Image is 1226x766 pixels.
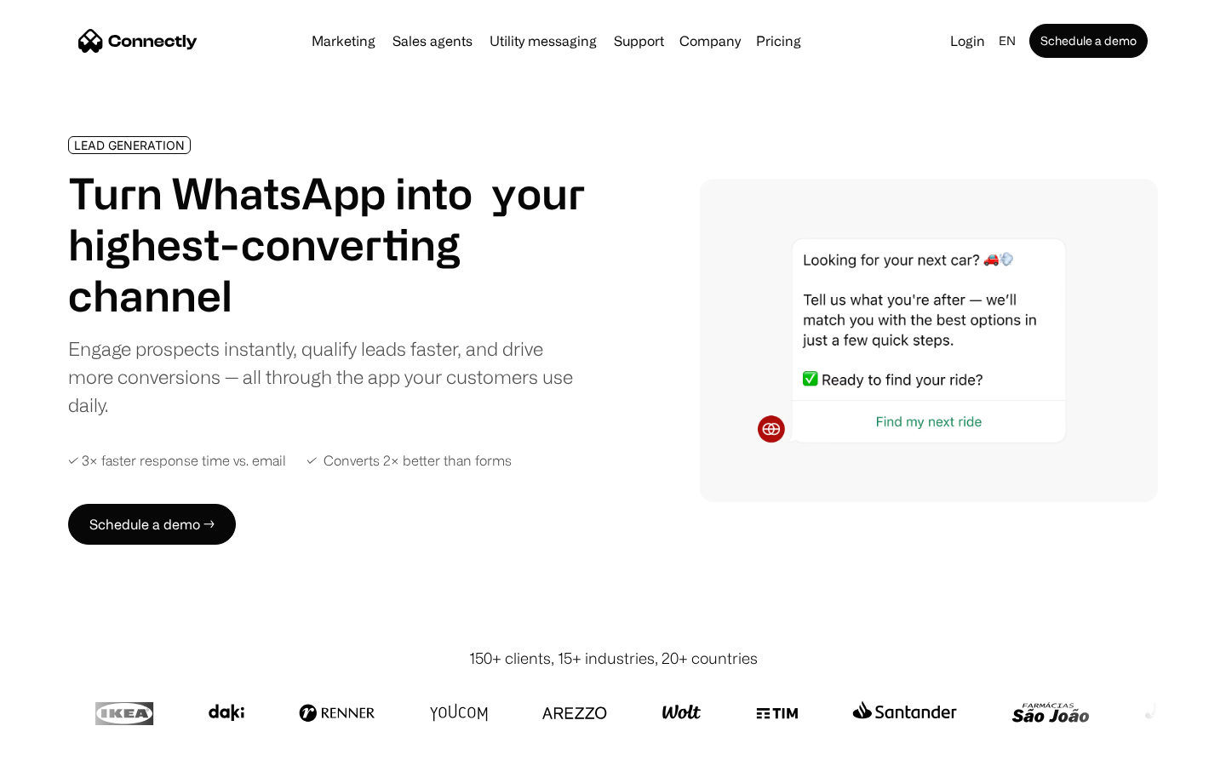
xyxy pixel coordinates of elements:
[386,34,479,48] a: Sales agents
[68,453,286,469] div: ✓ 3× faster response time vs. email
[34,736,102,760] ul: Language list
[74,139,185,151] div: LEAD GENERATION
[68,504,236,545] a: Schedule a demo →
[607,34,671,48] a: Support
[999,29,1016,53] div: en
[68,334,586,419] div: Engage prospects instantly, qualify leads faster, and drive more conversions — all through the ap...
[305,34,382,48] a: Marketing
[68,168,586,321] h1: Turn WhatsApp into your highest-converting channel
[1029,24,1148,58] a: Schedule a demo
[306,453,512,469] div: ✓ Converts 2× better than forms
[483,34,604,48] a: Utility messaging
[469,647,758,670] div: 150+ clients, 15+ industries, 20+ countries
[679,29,741,53] div: Company
[943,29,992,53] a: Login
[17,735,102,760] aside: Language selected: English
[749,34,808,48] a: Pricing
